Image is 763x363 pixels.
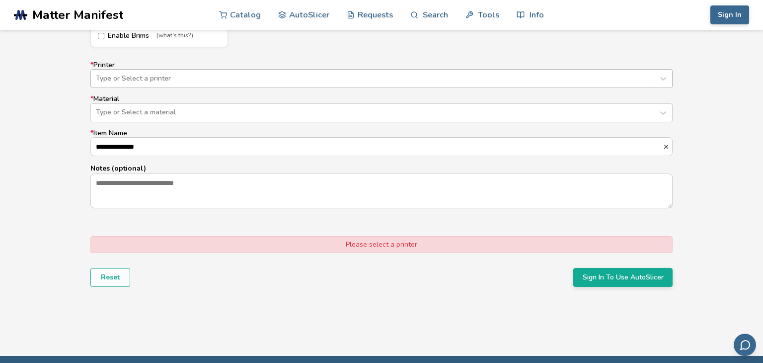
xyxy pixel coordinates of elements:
div: Please select a printer [90,236,673,253]
label: Printer [90,61,673,88]
button: Send feedback via email [734,334,756,356]
span: (what's this?) [156,32,193,39]
textarea: Notes (optional) [91,174,672,208]
button: Sign In [710,5,749,24]
label: Material [90,95,673,122]
input: Enable Brims(what's this?) [98,33,104,39]
button: Reset [90,268,130,287]
input: *Item Name [91,138,663,156]
label: Item Name [90,129,673,156]
button: Sign In To Use AutoSlicer [573,268,673,287]
button: *Item Name [663,143,672,150]
label: Enable Brims [98,32,221,40]
input: *PrinterType or Select a printer [96,75,98,83]
span: Matter Manifest [32,8,123,22]
p: Notes (optional) [90,163,673,174]
input: *MaterialType or Select a material [96,108,98,116]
